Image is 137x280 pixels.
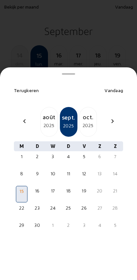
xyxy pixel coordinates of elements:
[29,141,45,151] div: D
[48,170,58,177] div: 10
[61,141,76,151] div: D
[63,222,73,228] div: 2
[95,222,105,228] div: 4
[63,170,73,177] div: 11
[17,205,27,211] div: 22
[79,153,89,160] div: 5
[95,153,105,160] div: 6
[41,122,58,129] div: 2025
[61,122,77,130] div: 2025
[79,188,89,194] div: 19
[79,222,89,228] div: 3
[45,141,61,151] div: W
[108,141,123,151] div: Z
[48,205,58,211] div: 24
[76,141,92,151] div: V
[17,170,27,177] div: 8
[95,170,105,177] div: 13
[48,222,58,228] div: 1
[110,170,120,177] div: 14
[48,188,58,194] div: 17
[109,117,116,125] mat-icon: chevron_right
[110,188,120,194] div: 21
[110,205,120,211] div: 28
[79,170,89,177] div: 12
[17,188,26,194] div: 15
[63,153,73,160] div: 4
[17,222,27,228] div: 29
[32,170,42,177] div: 9
[63,205,73,211] div: 25
[80,122,97,129] div: 2025
[48,153,58,160] div: 3
[14,141,29,151] div: M
[80,112,97,122] div: oct.
[95,205,105,211] div: 27
[63,188,73,194] div: 18
[32,188,42,194] div: 16
[21,117,28,125] mat-icon: chevron_left
[61,113,77,122] div: sept.
[32,205,42,211] div: 23
[110,153,120,160] div: 7
[32,222,42,228] div: 30
[110,222,120,228] div: 5
[14,87,39,93] span: Terugkeren
[95,188,105,194] div: 20
[105,87,123,93] span: Vandaag
[92,141,108,151] div: Z
[32,153,42,160] div: 2
[17,153,27,160] div: 1
[41,112,58,122] div: août
[79,205,89,211] div: 26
